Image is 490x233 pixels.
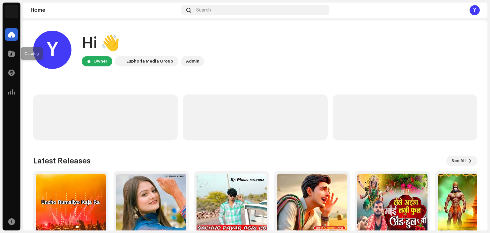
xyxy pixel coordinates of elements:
[470,5,480,15] div: Y
[93,57,107,65] div: Owner
[33,156,91,166] h3: Latest Releases
[186,57,199,65] div: Admin
[451,154,466,167] span: See All
[116,57,124,65] img: de0d2825-999c-4937-b35a-9adca56ee094
[82,33,204,54] div: Hi 👋
[446,156,477,166] button: See All
[33,31,71,69] div: Y
[196,8,211,13] span: Search
[31,8,179,13] div: Home
[5,5,18,18] img: de0d2825-999c-4937-b35a-9adca56ee094
[126,57,173,65] div: Euphoria Media Group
